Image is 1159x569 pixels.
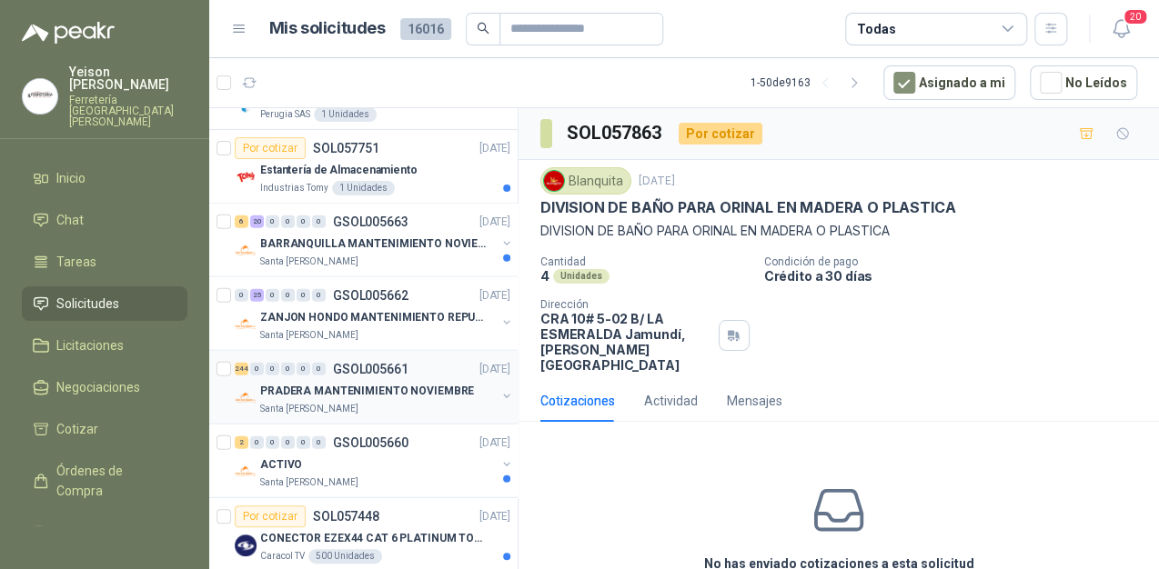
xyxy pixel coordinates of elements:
[56,294,119,314] span: Solicitudes
[567,119,664,147] h3: SOL057863
[56,523,124,543] span: Remisiones
[235,284,514,343] a: 0 25 0 0 0 0 GSOL005662[DATE] Company LogoZANJON HONDO MANTENIMIENTO REPUESTOSSanta [PERSON_NAME]
[281,289,295,302] div: 0
[479,214,510,231] p: [DATE]
[540,311,711,373] p: CRA 10# 5-02 B/ LA ESMERALDA Jamundí , [PERSON_NAME][GEOGRAPHIC_DATA]
[479,140,510,157] p: [DATE]
[235,363,248,375] div: 244
[22,161,187,195] a: Inicio
[235,314,257,335] img: Company Logo
[281,363,295,375] div: 0
[333,436,408,449] p: GSOL005660
[56,335,124,355] span: Licitaciones
[235,240,257,262] img: Company Logo
[22,286,187,321] a: Solicitudes
[540,255,750,268] p: Cantidad
[400,18,451,40] span: 16016
[260,383,474,400] p: PRADERA MANTENIMIENTO NOVIEMBRE
[266,289,279,302] div: 0
[1123,8,1148,25] span: 20
[308,549,382,564] div: 500 Unidades
[727,391,782,411] div: Mensajes
[479,361,510,378] p: [DATE]
[250,436,264,449] div: 0
[250,215,264,228] div: 20
[266,363,279,375] div: 0
[312,363,326,375] div: 0
[553,269,610,284] div: Unidades
[540,298,711,311] p: Dirección
[314,107,377,122] div: 1 Unidades
[1030,65,1137,100] button: No Leídos
[764,255,1152,268] p: Condición de pago
[479,508,510,525] p: [DATE]
[235,432,514,490] a: 2 0 0 0 0 0 GSOL005660[DATE] Company LogoACTIVOSanta [PERSON_NAME]
[751,68,869,97] div: 1 - 50 de 9163
[281,436,295,449] div: 0
[297,436,310,449] div: 0
[540,167,631,195] div: Blanquita
[883,65,1015,100] button: Asignado a mi
[260,475,358,490] p: Santa [PERSON_NAME]
[260,402,358,416] p: Santa [PERSON_NAME]
[477,22,489,35] span: search
[22,370,187,404] a: Negociaciones
[250,289,264,302] div: 25
[333,363,408,375] p: GSOL005661
[235,137,306,159] div: Por cotizar
[209,130,518,204] a: Por cotizarSOL057751[DATE] Company LogoEstantería de AlmacenamientoIndustrias Tomy1 Unidades
[22,22,115,44] img: Logo peakr
[332,181,395,195] div: 1 Unidades
[22,203,187,237] a: Chat
[1104,13,1137,45] button: 20
[333,289,408,302] p: GSOL005662
[297,289,310,302] div: 0
[764,268,1152,284] p: Crédito a 30 días
[544,171,564,191] img: Company Logo
[266,436,279,449] div: 0
[235,387,257,409] img: Company Logo
[56,168,86,188] span: Inicio
[297,363,310,375] div: 0
[250,363,264,375] div: 0
[56,252,96,272] span: Tareas
[260,162,418,179] p: Estantería de Almacenamiento
[235,215,248,228] div: 6
[260,235,487,253] p: BARRANQUILLA MANTENIMIENTO NOVIEMBRE
[260,309,487,326] p: ZANJON HONDO MANTENIMIENTO REPUESTOS
[260,255,358,269] p: Santa [PERSON_NAME]
[235,166,257,188] img: Company Logo
[639,173,675,190] p: [DATE]
[22,412,187,446] a: Cotizar
[235,436,248,449] div: 2
[56,419,98,439] span: Cotizar
[313,510,379,523] p: SOL057448
[679,123,762,145] div: Por cotizar
[540,221,1137,241] p: DIVISION DE BAÑO PARA ORINAL EN MADERA O PLASTICA
[260,107,310,122] p: Perugia SAS
[312,289,326,302] div: 0
[540,268,549,284] p: 4
[269,15,386,42] h1: Mis solicitudes
[23,79,57,114] img: Company Logo
[235,289,248,302] div: 0
[56,377,140,397] span: Negociaciones
[644,391,698,411] div: Actividad
[266,215,279,228] div: 0
[22,454,187,508] a: Órdenes de Compra
[69,95,187,127] p: Ferretería [GEOGRAPHIC_DATA][PERSON_NAME]
[297,215,310,228] div: 0
[235,505,306,527] div: Por cotizar
[235,358,514,416] a: 244 0 0 0 0 0 GSOL005661[DATE] Company LogoPRADERA MANTENIMIENTO NOVIEMBRESanta [PERSON_NAME]
[312,436,326,449] div: 0
[260,530,487,547] p: CONECTOR EZEX44 CAT 6 PLATINUM TOOLS
[260,181,328,195] p: Industrias Tomy
[281,215,295,228] div: 0
[333,215,408,228] p: GSOL005663
[312,215,326,228] div: 0
[260,549,305,564] p: Caracol TV
[235,534,257,556] img: Company Logo
[69,65,187,91] p: Yeison [PERSON_NAME]
[56,210,84,230] span: Chat
[22,245,187,279] a: Tareas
